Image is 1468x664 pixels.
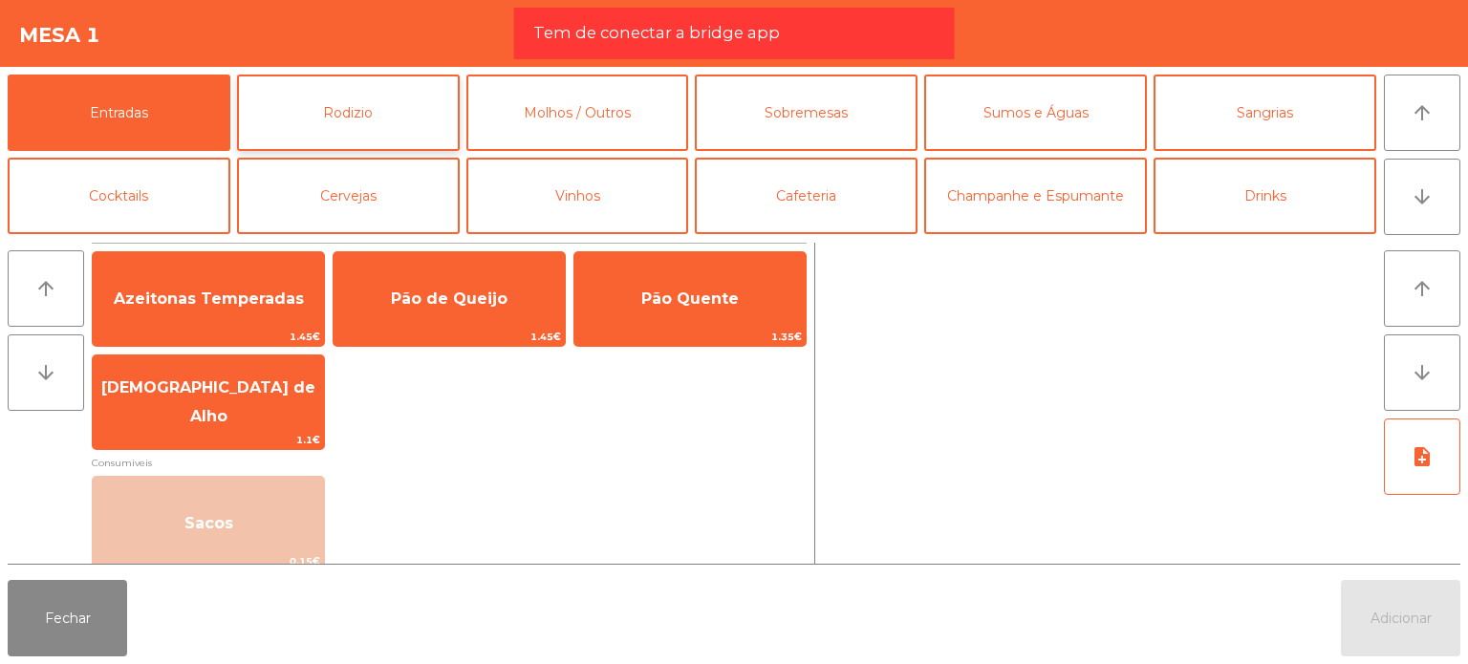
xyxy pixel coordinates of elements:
[1411,361,1434,384] i: arrow_downward
[92,454,807,472] span: Consumiveis
[1411,185,1434,208] i: arrow_downward
[391,289,507,308] span: Pão de Queijo
[1411,101,1434,124] i: arrow_upward
[34,361,57,384] i: arrow_downward
[1384,250,1460,327] button: arrow_upward
[19,21,100,50] h4: Mesa 1
[641,289,739,308] span: Pão Quente
[924,158,1147,234] button: Champanhe e Espumante
[8,580,127,656] button: Fechar
[93,431,324,449] span: 1.1€
[1411,445,1434,468] i: note_add
[1384,75,1460,151] button: arrow_upward
[8,334,84,411] button: arrow_downward
[8,75,230,151] button: Entradas
[466,158,689,234] button: Vinhos
[924,75,1147,151] button: Sumos e Águas
[1154,158,1376,234] button: Drinks
[1384,334,1460,411] button: arrow_downward
[8,158,230,234] button: Cocktails
[8,250,84,327] button: arrow_upward
[184,514,233,532] span: Sacos
[1154,75,1376,151] button: Sangrias
[237,158,460,234] button: Cervejas
[334,328,565,346] span: 1.45€
[114,289,304,308] span: Azeitonas Temperadas
[466,75,689,151] button: Molhos / Outros
[237,75,460,151] button: Rodizio
[1411,277,1434,300] i: arrow_upward
[1384,159,1460,235] button: arrow_downward
[533,21,780,45] span: Tem de conectar a bridge app
[1384,418,1460,495] button: note_add
[93,328,324,346] span: 1.45€
[574,328,806,346] span: 1.35€
[695,158,917,234] button: Cafeteria
[695,75,917,151] button: Sobremesas
[93,552,324,570] span: 0.15€
[34,277,57,300] i: arrow_upward
[101,378,315,425] span: [DEMOGRAPHIC_DATA] de Alho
